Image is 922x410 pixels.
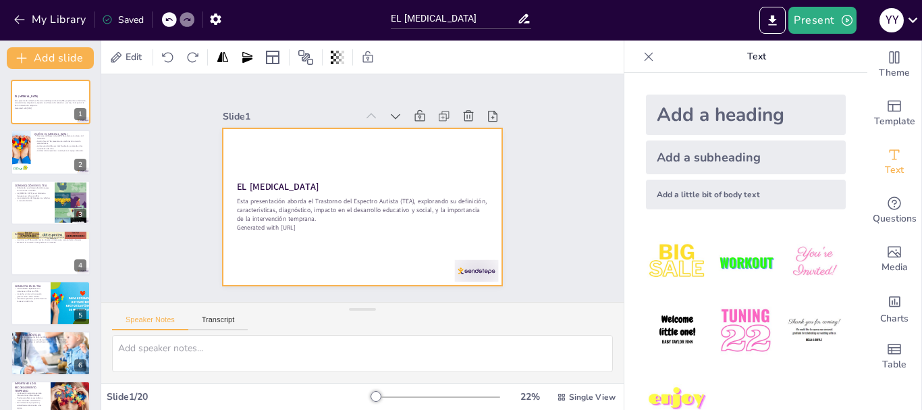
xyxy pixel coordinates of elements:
div: Add a subheading [646,140,846,174]
div: 4 [74,259,86,272]
p: Generated with [URL] [237,223,489,232]
span: Theme [879,66,910,80]
p: Intereses específicos pueden dominar la atención del niño. [15,297,47,302]
p: La detección temprana permite intervenciones más efectivas. [15,392,47,396]
p: La intervención debe ser individualizada y centrada en las necesidades del niño. [34,145,86,149]
div: 22 % [514,390,546,403]
p: Los niños con TEA pueden mostrar interés en interactuar, pero enfrentan barreras. [15,239,86,242]
div: https://cdn.sendsteps.com/images/logo/sendsteps_logo_white.pnghttps://cdn.sendsteps.com/images/lo... [11,281,90,326]
p: Cada niño con TEA presenta una combinación única de características. [34,140,86,145]
span: Media [882,260,908,275]
div: Add a little bit of body text [646,180,846,209]
div: Get real-time input from your audience [867,186,921,235]
span: Text [885,163,904,178]
p: CONDUCTA EN EL TEA [15,284,47,288]
div: 3 [74,209,86,221]
img: 6.jpeg [783,299,846,362]
p: La detección temprana es crucial para un apoyo adecuado. [34,149,86,152]
div: Slide 1 [223,110,356,123]
img: 2.jpeg [714,231,777,294]
p: Se utilizan criterios del DSM-5 e ICD-11 para el diagnóstico. [15,336,86,338]
button: My Library [10,9,92,30]
div: https://cdn.sendsteps.com/images/logo/sendsteps_logo_white.pnghttps://cdn.sendsteps.com/images/lo... [11,230,90,275]
p: Previene problemas secundarios como ansiedad o aislamiento. [15,397,47,402]
p: La evaluación debe ser realizada por profesionales capacitados. [15,341,86,344]
div: Saved [102,14,144,26]
button: Add slide [7,47,94,69]
div: Add images, graphics, shapes or video [867,235,921,284]
div: https://cdn.sendsteps.com/images/logo/sendsteps_logo_white.pnghttps://cdn.sendsteps.com/images/lo... [11,130,90,174]
div: Slide 1 / 20 [107,390,371,403]
button: Export to PowerPoint [759,7,786,34]
div: Change the overall theme [867,41,921,89]
div: Y Y [879,8,904,32]
div: Add a table [867,332,921,381]
span: Edit [123,51,144,63]
span: Position [298,49,314,66]
div: Add text boxes [867,138,921,186]
p: Dificultades en el desarrollo del lenguaje son comunes en el TEA. [15,187,51,192]
p: La comprensión del lenguaje no verbal es a menudo limitada. [15,197,51,201]
p: La [MEDICAL_DATA] es un fenómeno frecuente en niños con TEA. [15,192,51,197]
p: Los niveles de apoyo son fundamentales para la intervención. [15,338,86,341]
img: 5.jpeg [714,299,777,362]
p: Esta presentación aborda el Trastorno del Espectro Autista (TEA), explorando su definición, carac... [237,197,489,224]
p: Text [659,41,854,73]
p: QUÉ ES EL [MEDICAL_DATA] [34,132,86,136]
p: Dificultades en la interpretación de emociones son comunes. [15,236,86,239]
span: Questions [873,211,917,226]
p: BASES DIAGNÓSTICAS [15,333,86,337]
span: Template [874,114,915,129]
div: 5 [74,309,86,322]
div: 1 [74,108,86,120]
strong: EL [MEDICAL_DATA] [15,95,38,98]
button: Speaker Notes [112,315,188,330]
input: Insert title [391,9,517,28]
button: Y Y [879,7,904,34]
img: 1.jpeg [646,231,709,294]
span: Table [882,357,906,372]
img: 4.jpeg [646,299,709,362]
p: La rigidez en las rutinas puede generar estrés ante cambios. [15,292,47,297]
div: Layout [262,47,283,68]
p: INTERACCIÓN SOCIAL [15,232,86,236]
div: https://cdn.sendsteps.com/images/logo/sendsteps_logo_white.pnghttps://cdn.sendsteps.com/images/lo... [11,331,90,376]
div: Add a heading [646,95,846,135]
div: https://cdn.sendsteps.com/images/logo/sendsteps_logo_white.pnghttps://cdn.sendsteps.com/images/lo... [11,180,90,225]
p: Las conductas repetitivas son comunes en niños con TEA. [15,287,47,292]
img: 3.jpeg [783,231,846,294]
p: IMPORTANCIA DEL RECONOCIMIENTO TEMPRANO [15,382,47,394]
strong: EL [MEDICAL_DATA] [237,180,319,193]
div: 2 [74,159,86,171]
p: Esta presentación aborda el Trastorno del Espectro Autista (TEA), explorando su definición, carac... [15,99,86,107]
p: Trastorno del Espectro Autista (TEA) afecta varias áreas del desarrollo. [34,134,86,139]
div: Add charts and graphs [867,284,921,332]
div: https://cdn.sendsteps.com/images/logo/sendsteps_logo_white.pnghttps://cdn.sendsteps.com/images/lo... [11,80,90,124]
span: Single View [569,392,616,403]
button: Transcript [188,315,248,330]
div: Add ready made slides [867,89,921,138]
p: COMUNICACIÓN EN EL TEA [15,184,51,188]
button: Present [788,7,856,34]
p: Mantener el contacto visual puede ser un desafío. [15,241,86,244]
p: Es fundamental que padres y educadores estén atentos a los signos. [15,402,47,409]
span: Charts [880,311,909,326]
p: Generated with [URL] [15,107,86,109]
div: 6 [74,359,86,371]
